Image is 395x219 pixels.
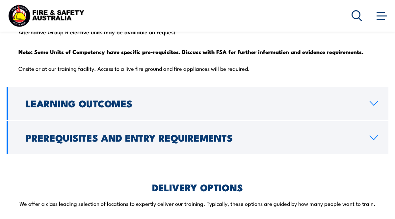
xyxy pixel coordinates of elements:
strong: Note: Some Units of Competency have specific pre-requisites. Discuss with FSA for further informa... [18,47,363,56]
p: Onsite or at our training facility. Access to a live fire ground and fire appliances will be requ... [18,65,377,71]
h2: Learning Outcomes [26,99,359,107]
h2: Prerequisites and Entry Requirements [26,133,359,142]
a: Prerequisites and Entry Requirements [7,121,388,154]
h2: DELIVERY OPTIONS [152,183,243,191]
p: We offer a class leading selection of locations to expertly deliver our training. Typically, thes... [7,200,388,207]
a: Learning Outcomes [7,87,388,120]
